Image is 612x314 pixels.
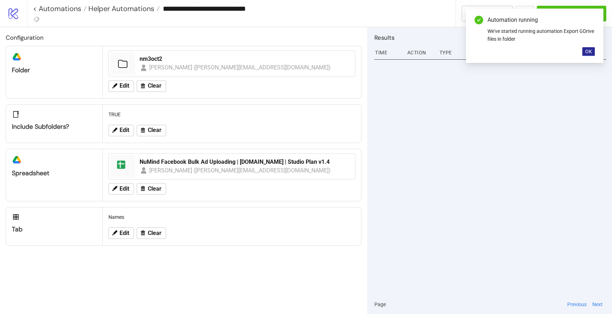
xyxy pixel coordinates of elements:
div: Action [407,46,434,59]
span: Clear [148,186,161,192]
button: Previous [565,300,589,308]
div: Tab [12,225,97,234]
span: Edit [120,186,129,192]
button: To Builder [462,6,513,21]
div: NuMind Facebook Bulk Ad Uploading | [DOMAIN_NAME] | Studio Plan v1.4 [140,158,351,166]
div: Spreadsheet [12,169,97,177]
div: Time [374,46,402,59]
span: Edit [120,83,129,89]
span: check-circle [475,16,483,24]
div: Names [106,210,358,224]
span: Helper Automations [87,4,154,13]
button: Next [590,300,605,308]
button: Run Automation [537,6,606,21]
button: Edit [108,125,134,136]
span: Page [374,300,386,308]
span: Edit [120,127,129,133]
span: OK [585,49,592,54]
div: nm3oct2 [140,55,351,63]
button: Clear [137,125,166,136]
div: [PERSON_NAME] ([PERSON_NAME][EMAIL_ADDRESS][DOMAIN_NAME]) [149,166,331,175]
span: Edit [120,230,129,236]
div: [PERSON_NAME] ([PERSON_NAME][EMAIL_ADDRESS][DOMAIN_NAME]) [149,63,331,72]
button: Clear [137,80,166,92]
button: ... [516,6,534,21]
div: Include subfolders? [12,123,97,131]
button: Edit [108,183,134,195]
div: We've started running automation Export GDrive files in folder [487,27,595,43]
div: TRUE [106,108,358,121]
div: Folder [12,66,97,74]
button: Clear [137,183,166,195]
a: Helper Automations [87,5,160,12]
button: Edit [108,80,134,92]
a: < Automations [33,5,87,12]
h2: Configuration [6,33,361,42]
button: Edit [108,227,134,239]
span: Clear [148,127,161,133]
span: Clear [148,230,161,236]
h2: Results [374,33,606,42]
button: Clear [137,227,166,239]
span: Clear [148,83,161,89]
button: OK [582,47,595,56]
div: Automation running [487,16,595,24]
div: Type [439,46,466,59]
